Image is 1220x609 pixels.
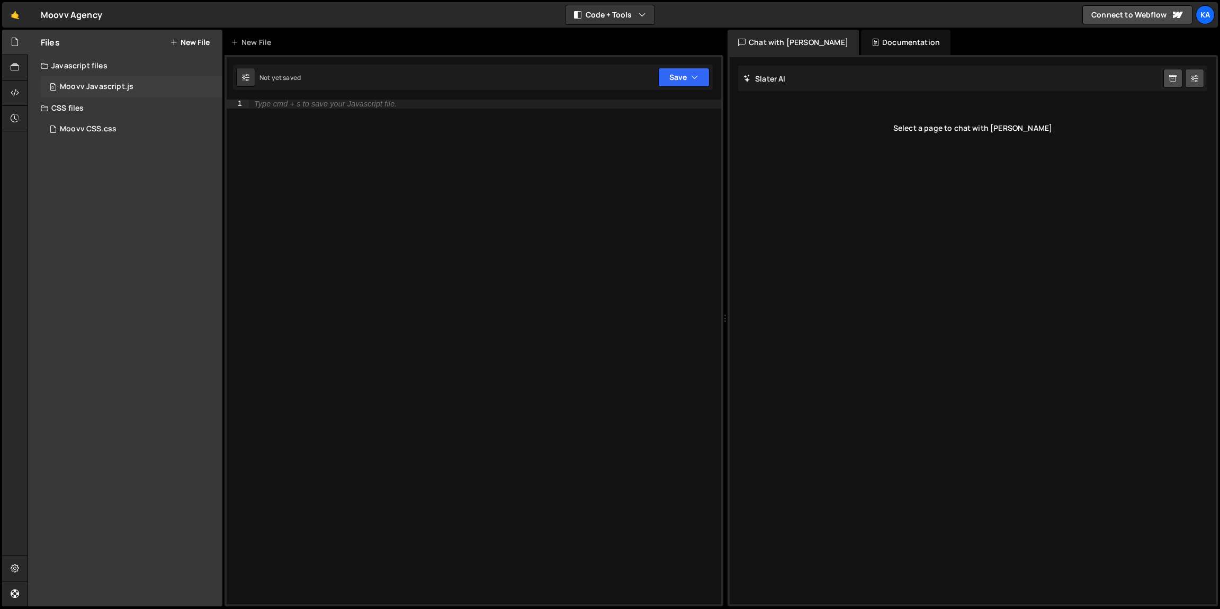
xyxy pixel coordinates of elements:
[738,107,1207,149] div: Select a page to chat with [PERSON_NAME]
[231,37,275,48] div: New File
[28,55,222,76] div: Javascript files
[1196,5,1215,24] a: Ka
[259,73,301,82] div: Not yet saved
[861,30,950,55] div: Documentation
[41,119,222,140] div: 15428/40678.css
[566,5,654,24] button: Code + Tools
[658,68,710,87] button: Save
[254,100,397,108] div: Type cmd + s to save your Javascript file.
[728,30,859,55] div: Chat with [PERSON_NAME]
[1082,5,1192,24] a: Connect to Webflow
[170,38,210,47] button: New File
[60,124,116,134] div: Moovv CSS.css
[41,76,222,97] div: 15428/40675.js
[2,2,28,28] a: 🤙
[28,97,222,119] div: CSS files
[41,8,102,21] div: Moovv Agency
[743,74,786,84] h2: Slater AI
[60,82,133,92] div: Moovv Javascript.js
[41,37,60,48] h2: Files
[227,100,249,109] div: 1
[50,84,56,92] span: 0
